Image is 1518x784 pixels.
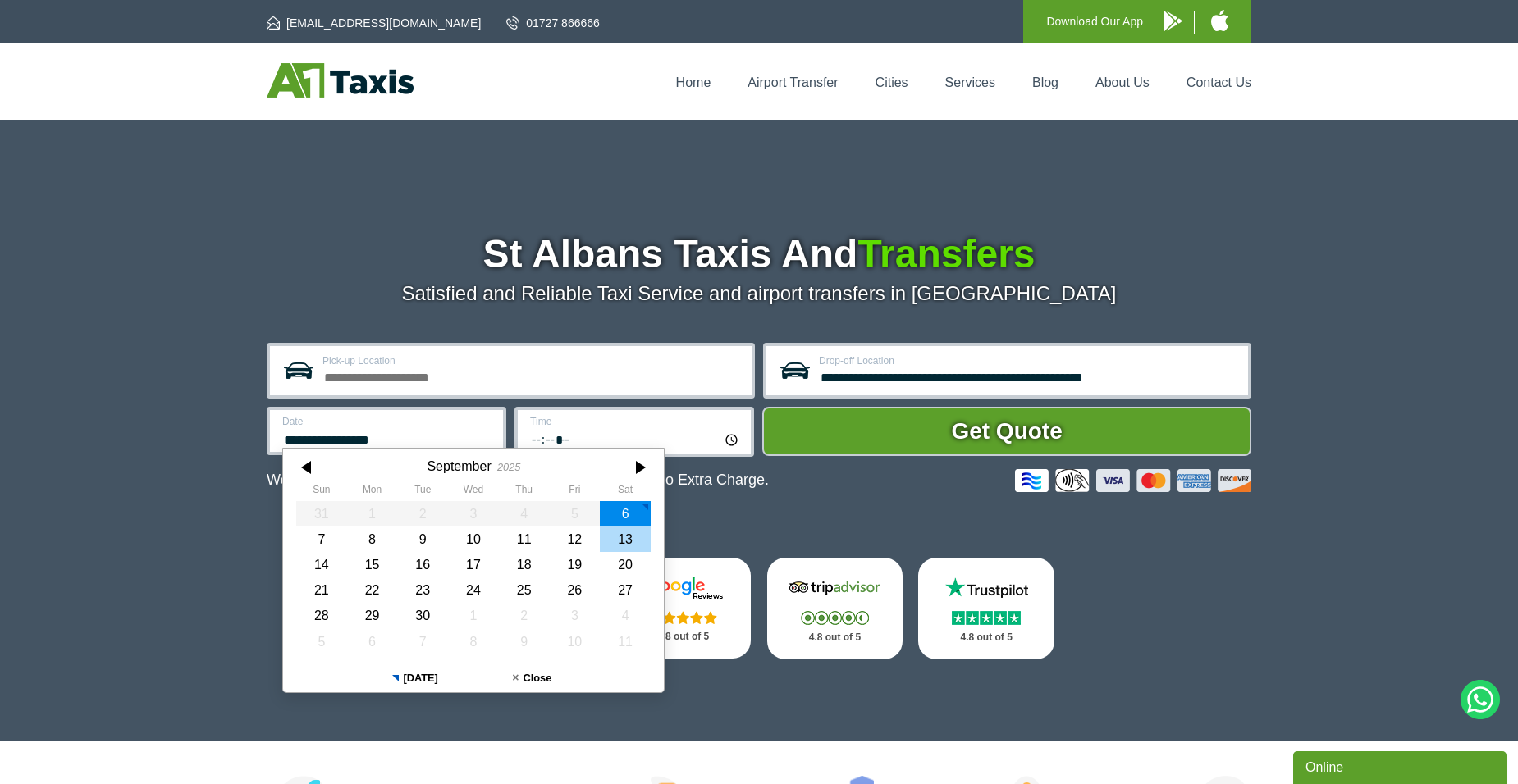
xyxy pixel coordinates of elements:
div: 03 September 2025 [448,501,499,526]
a: 01727 866666 [506,15,600,31]
div: 06 October 2025 [347,629,398,654]
div: 12 September 2025 [550,526,601,552]
div: 13 September 2025 [600,526,651,552]
label: Drop-off Location [819,356,1238,366]
a: Tripadvisor Stars 4.8 out of 5 [767,558,903,659]
div: 22 September 2025 [347,577,398,603]
th: Tuesday [397,484,448,500]
div: 29 September 2025 [347,603,398,628]
a: Trustpilot Stars 4.8 out of 5 [918,558,1054,659]
div: 31 August 2025 [296,501,347,526]
div: 23 September 2025 [397,577,448,603]
p: 4.8 out of 5 [936,627,1036,648]
img: Stars [952,611,1021,625]
div: 08 October 2025 [448,629,499,654]
p: We Now Accept Card & Contactless Payment In [267,472,769,489]
div: 07 October 2025 [397,629,448,654]
div: 19 September 2025 [550,552,601,577]
img: Credit And Debit Cards [1015,469,1251,492]
img: Tripadvisor [785,576,884,600]
div: 05 October 2025 [296,629,347,654]
img: Stars [801,611,869,625]
label: Date [282,417,493,426]
th: Thursday [499,484,550,500]
a: Blog [1032,75,1058,89]
div: 16 September 2025 [397,552,448,577]
button: [DATE] [356,664,473,692]
div: 24 September 2025 [448,577,499,603]
a: Home [676,75,711,89]
a: Services [945,75,995,89]
a: Google Stars 4.8 out of 5 [615,558,752,659]
a: Cities [876,75,908,89]
div: 28 September 2025 [296,603,347,628]
div: 15 September 2025 [347,552,398,577]
div: 21 September 2025 [296,577,347,603]
div: 02 October 2025 [499,603,550,628]
div: 27 September 2025 [600,577,651,603]
div: 01 October 2025 [448,603,499,628]
img: A1 Taxis St Albans LTD [267,63,414,98]
div: 30 September 2025 [397,603,448,628]
button: Close [473,664,591,692]
img: Trustpilot [937,576,1036,600]
img: Google [634,576,733,600]
div: 08 September 2025 [347,526,398,552]
p: 4.8 out of 5 [785,627,885,648]
div: 07 September 2025 [296,526,347,552]
img: A1 Taxis Android App [1164,11,1182,31]
a: [EMAIL_ADDRESS][DOMAIN_NAME] [267,15,481,31]
div: 17 September 2025 [448,552,499,577]
a: Contact Us [1187,75,1251,89]
div: 2025 [497,461,520,473]
th: Wednesday [448,484,499,500]
img: Stars [649,611,717,624]
th: Friday [550,484,601,500]
div: 25 September 2025 [499,577,550,603]
div: 06 September 2025 [600,501,651,526]
div: 18 September 2025 [499,552,550,577]
div: 11 September 2025 [499,526,550,552]
label: Pick-up Location [322,356,742,366]
th: Monday [347,484,398,500]
label: Time [530,417,741,426]
p: Satisfied and Reliable Taxi Service and airport transfers in [GEOGRAPHIC_DATA] [267,282,1251,305]
div: 03 October 2025 [550,603,601,628]
th: Saturday [600,484,651,500]
div: 09 October 2025 [499,629,550,654]
img: A1 Taxis iPhone App [1211,10,1228,31]
span: Transfers [857,232,1035,276]
div: 01 September 2025 [347,501,398,526]
a: Airport Transfer [748,75,838,89]
div: 05 September 2025 [550,501,601,526]
div: 02 September 2025 [397,501,448,526]
div: 10 September 2025 [448,526,499,552]
div: 26 September 2025 [550,577,601,603]
div: 04 October 2025 [600,603,651,628]
iframe: chat widget [1293,748,1510,784]
th: Sunday [296,484,347,500]
div: 11 October 2025 [600,629,651,654]
div: 04 September 2025 [499,501,550,526]
div: September [427,458,491,474]
div: 10 October 2025 [550,629,601,654]
h1: St Albans Taxis And [267,235,1251,274]
div: 09 September 2025 [397,526,448,552]
p: 4.8 out of 5 [633,627,734,647]
span: The Car at No Extra Charge. [581,472,769,488]
button: Get Quote [762,407,1251,456]
div: 20 September 2025 [600,552,651,577]
a: About Us [1095,75,1150,89]
p: Download Our App [1046,11,1143,32]
div: 14 September 2025 [296,552,347,577]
